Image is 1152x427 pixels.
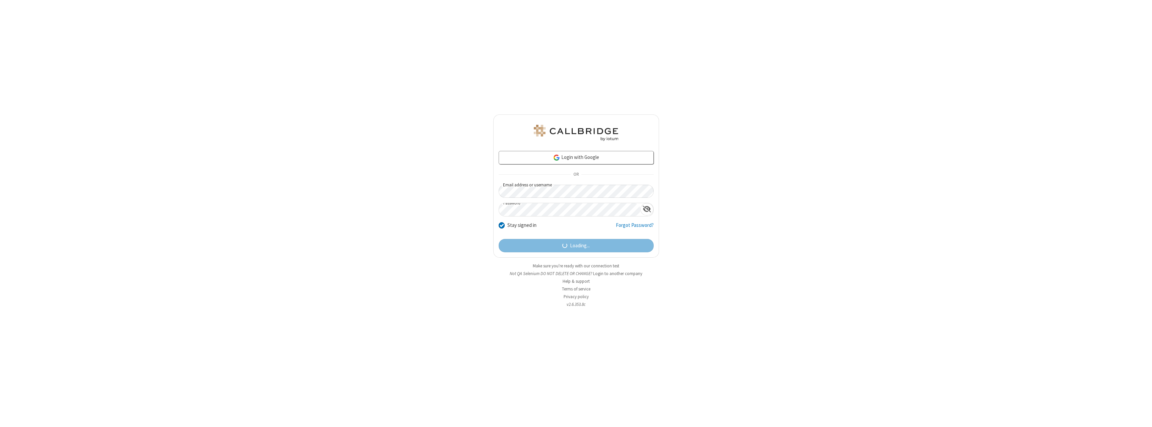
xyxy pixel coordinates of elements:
[564,294,589,300] a: Privacy policy
[640,203,653,216] div: Show password
[1135,410,1147,422] iframe: Chat
[571,170,581,179] span: OR
[593,270,642,277] button: Login to another company
[533,263,619,269] a: Make sure you're ready with our connection test
[493,270,659,277] li: Not QA Selenium DO NOT DELETE OR CHANGE?
[616,222,654,234] a: Forgot Password?
[562,286,590,292] a: Terms of service
[493,301,659,308] li: v2.6.353.8c
[499,185,654,198] input: Email address or username
[553,154,560,161] img: google-icon.png
[499,239,654,252] button: Loading...
[532,125,620,141] img: QA Selenium DO NOT DELETE OR CHANGE
[507,222,536,229] label: Stay signed in
[563,278,590,284] a: Help & support
[499,203,640,216] input: Password
[570,242,590,250] span: Loading...
[499,151,654,164] a: Login with Google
